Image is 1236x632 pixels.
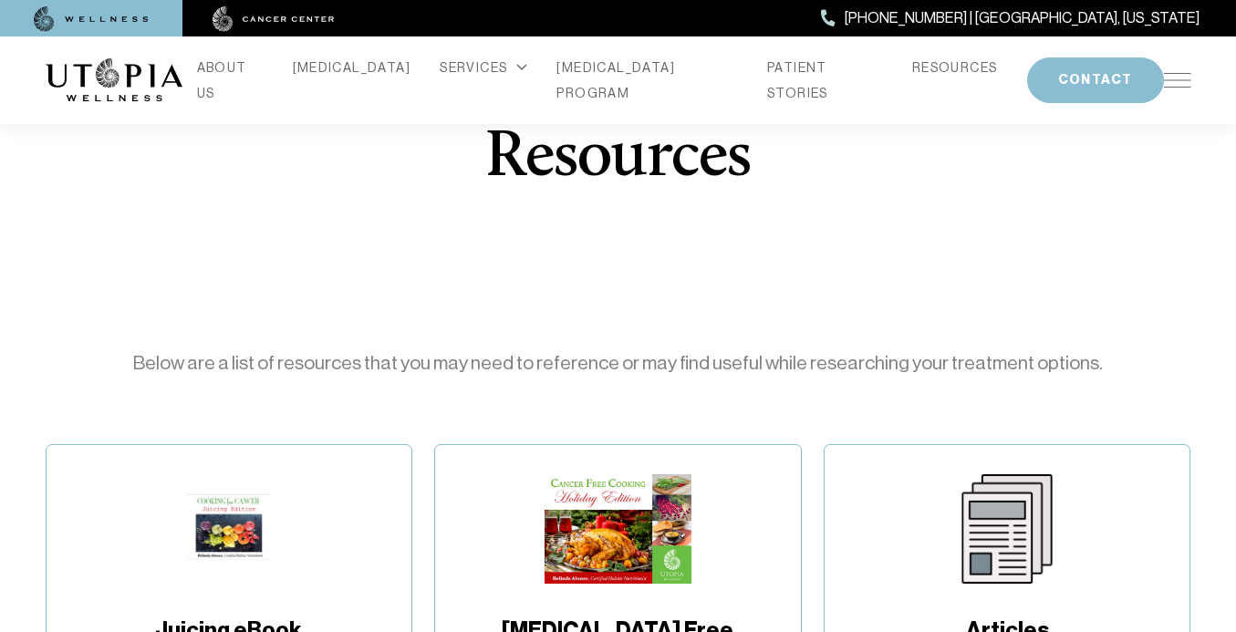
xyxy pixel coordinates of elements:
[767,55,883,106] a: PATIENT STORIES
[187,474,272,584] img: Juicing eBook
[952,474,1062,584] img: Articles
[1164,73,1191,88] img: icon-hamburger
[485,126,751,192] h1: Resources
[556,55,738,106] a: [MEDICAL_DATA] PROGRAM
[46,58,182,102] img: logo
[34,6,149,32] img: wellness
[912,55,998,80] a: RESOURCES
[440,55,527,80] div: SERVICES
[1027,57,1164,103] button: CONTACT
[213,6,335,32] img: cancer center
[845,6,1200,30] span: [PHONE_NUMBER] | [GEOGRAPHIC_DATA], [US_STATE]
[821,6,1200,30] a: [PHONE_NUMBER] | [GEOGRAPHIC_DATA], [US_STATE]
[293,55,411,80] a: [MEDICAL_DATA]
[94,349,1142,378] p: Below are a list of resources that you may need to reference or may find useful while researching...
[197,55,264,106] a: ABOUT US
[545,474,691,584] img: Cancer Free Cooking eBook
